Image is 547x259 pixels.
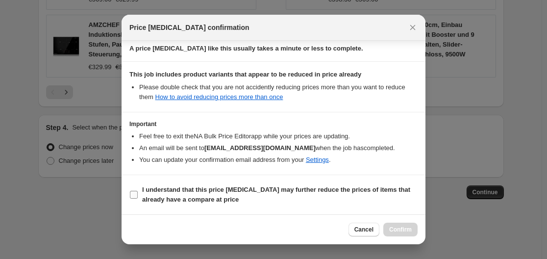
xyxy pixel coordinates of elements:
[139,155,418,165] li: You can update your confirmation email address from your .
[129,45,363,52] b: A price [MEDICAL_DATA] like this usually takes a minute or less to complete.
[139,143,418,153] li: An email will be sent to when the job has completed .
[354,226,373,233] span: Cancel
[129,71,361,78] b: This job includes product variants that appear to be reduced in price already
[406,21,420,34] button: Close
[204,144,316,152] b: [EMAIL_ADDRESS][DOMAIN_NAME]
[348,223,379,236] button: Cancel
[139,82,418,102] li: Please double check that you are not accidently reducing prices more than you want to reduce them
[139,131,418,141] li: Feel free to exit the NA Bulk Price Editor app while your prices are updating.
[306,156,329,163] a: Settings
[129,23,249,32] span: Price [MEDICAL_DATA] confirmation
[129,120,418,128] h3: Important
[142,186,410,203] b: I understand that this price [MEDICAL_DATA] may further reduce the prices of items that already h...
[155,93,283,101] a: How to avoid reducing prices more than once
